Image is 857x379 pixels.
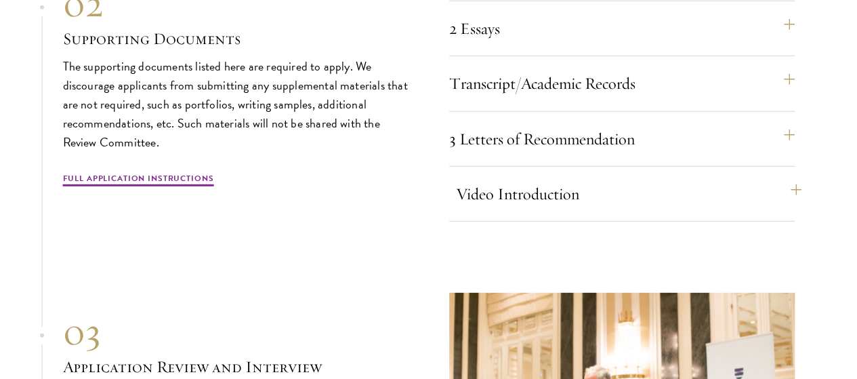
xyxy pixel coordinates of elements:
[456,178,801,210] button: Video Introduction
[63,355,409,378] h3: Application Review and Interview
[63,27,409,50] h3: Supporting Documents
[63,172,214,188] a: Full Application Instructions
[449,12,795,45] button: 2 Essays
[63,308,409,355] div: 03
[63,57,409,152] p: The supporting documents listed here are required to apply. We discourage applicants from submitt...
[449,67,795,100] button: Transcript/Academic Records
[449,123,795,155] button: 3 Letters of Recommendation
